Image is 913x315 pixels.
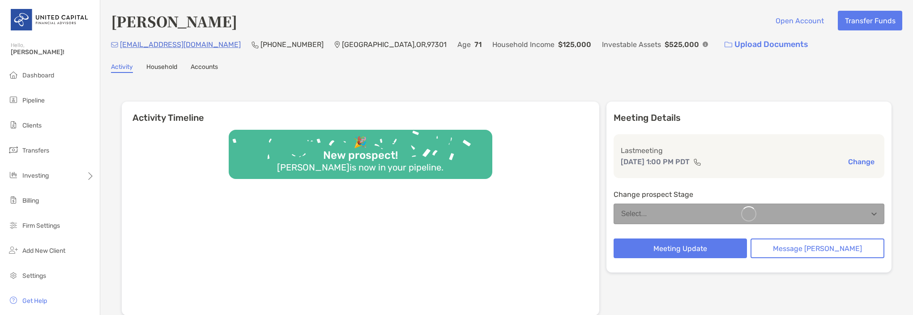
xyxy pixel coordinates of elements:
[845,157,877,166] button: Change
[8,170,19,180] img: investing icon
[665,39,699,50] p: $525,000
[751,238,884,258] button: Message [PERSON_NAME]
[11,48,94,56] span: [PERSON_NAME]!
[492,39,555,50] p: Household Income
[342,39,447,50] p: [GEOGRAPHIC_DATA] , OR , 97301
[229,130,492,171] img: Confetti
[474,39,482,50] p: 71
[111,42,118,47] img: Email Icon
[120,39,241,50] p: [EMAIL_ADDRESS][DOMAIN_NAME]
[621,145,877,156] p: Last meeting
[8,69,19,80] img: dashboard icon
[8,270,19,281] img: settings icon
[146,63,177,73] a: Household
[725,42,732,48] img: button icon
[22,172,49,179] span: Investing
[8,195,19,205] img: billing icon
[614,112,884,123] p: Meeting Details
[22,197,39,204] span: Billing
[614,238,747,258] button: Meeting Update
[558,39,591,50] p: $125,000
[334,41,340,48] img: Location Icon
[22,247,65,255] span: Add New Client
[8,295,19,306] img: get-help icon
[22,72,54,79] span: Dashboard
[457,39,471,50] p: Age
[693,158,701,166] img: communication type
[22,97,45,104] span: Pipeline
[350,136,371,149] div: 🎉
[273,162,447,173] div: [PERSON_NAME] is now in your pipeline.
[8,145,19,155] img: transfers icon
[8,119,19,130] img: clients icon
[22,297,47,305] span: Get Help
[8,94,19,105] img: pipeline icon
[8,220,19,230] img: firm-settings icon
[22,222,60,230] span: Firm Settings
[22,272,46,280] span: Settings
[838,11,902,30] button: Transfer Funds
[191,63,218,73] a: Accounts
[22,147,49,154] span: Transfers
[111,63,133,73] a: Activity
[719,35,814,54] a: Upload Documents
[8,245,19,255] img: add_new_client icon
[122,102,599,123] h6: Activity Timeline
[768,11,831,30] button: Open Account
[602,39,661,50] p: Investable Assets
[260,39,324,50] p: [PHONE_NUMBER]
[320,149,401,162] div: New prospect!
[703,42,708,47] img: Info Icon
[22,122,42,129] span: Clients
[252,41,259,48] img: Phone Icon
[11,4,89,36] img: United Capital Logo
[614,189,884,200] p: Change prospect Stage
[621,156,690,167] p: [DATE] 1:00 PM PDT
[111,11,237,31] h4: [PERSON_NAME]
